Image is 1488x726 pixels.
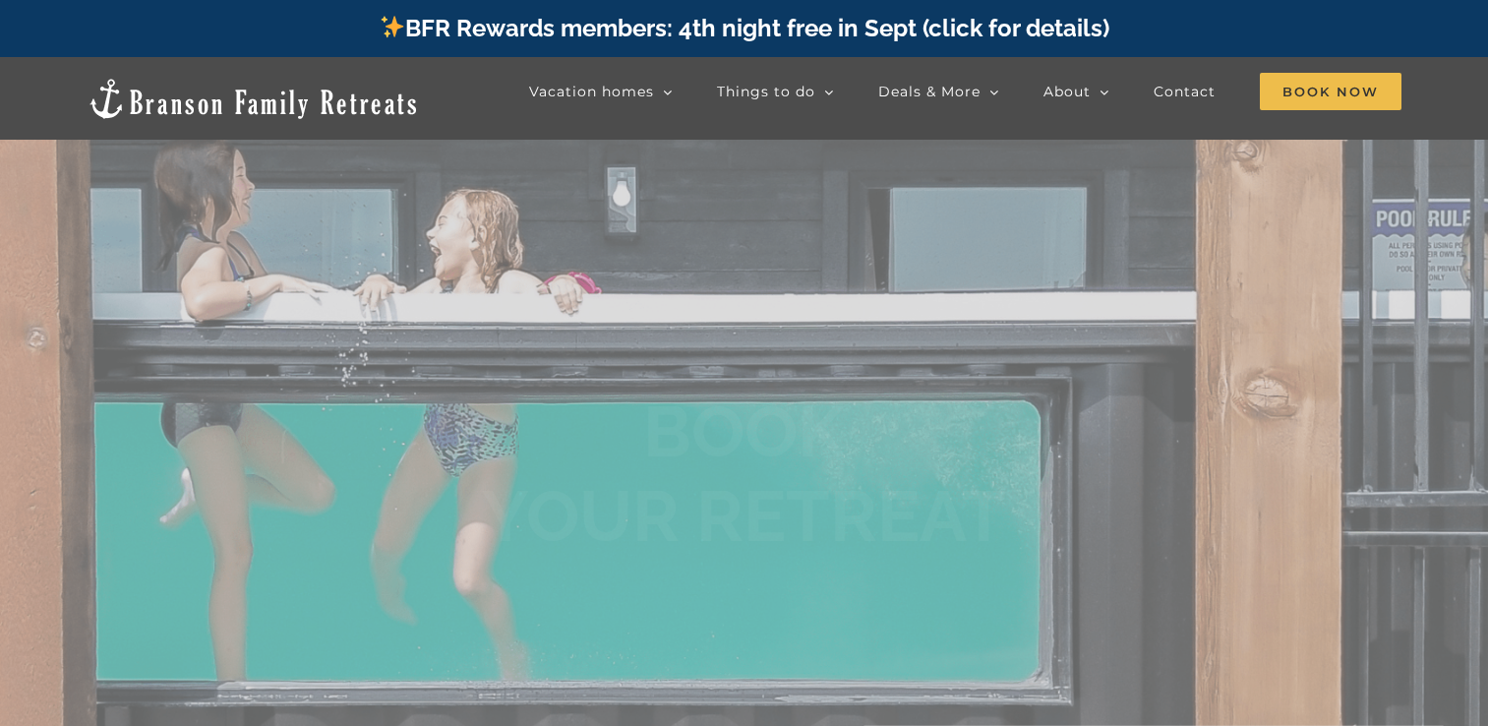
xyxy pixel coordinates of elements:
[1260,73,1401,110] span: Book Now
[878,85,981,98] span: Deals & More
[529,72,1401,111] nav: Main Menu
[1154,85,1216,98] span: Contact
[717,72,834,111] a: Things to do
[1043,72,1109,111] a: About
[529,72,673,111] a: Vacation homes
[1154,72,1216,111] a: Contact
[1260,72,1401,111] a: Book Now
[381,15,404,38] img: ✨
[1043,85,1091,98] span: About
[482,389,1006,557] b: BOOK YOUR RETREAT
[529,85,654,98] span: Vacation homes
[379,14,1109,42] a: BFR Rewards members: 4th night free in Sept (click for details)
[878,72,999,111] a: Deals & More
[717,85,815,98] span: Things to do
[87,77,420,121] img: Branson Family Retreats Logo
